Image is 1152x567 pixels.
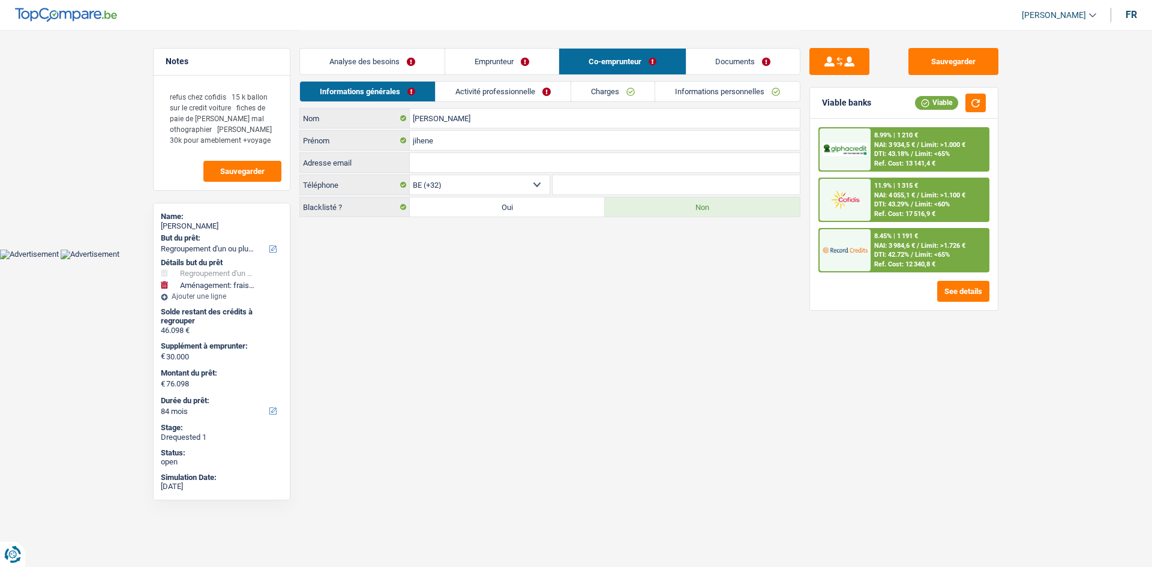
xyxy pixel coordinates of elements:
[161,258,283,268] div: Détails but du prêt
[874,131,918,139] div: 8.99% | 1 210 €
[571,82,655,101] a: Charges
[686,49,800,74] a: Documents
[161,212,283,221] div: Name:
[559,49,686,74] a: Co-emprunteur
[917,141,919,149] span: /
[161,292,283,301] div: Ajouter une ligne
[605,197,800,217] label: Non
[161,352,165,361] span: €
[911,251,913,259] span: /
[161,221,283,231] div: [PERSON_NAME]
[161,396,280,406] label: Durée du prêt:
[300,82,435,101] a: Informations générales
[921,191,965,199] span: Limit: >1.100 €
[937,281,989,302] button: See details
[300,131,410,150] label: Prénom
[161,368,280,378] label: Montant du prêt:
[161,341,280,351] label: Supplément à emprunter:
[203,161,281,182] button: Sauvegarder
[161,326,283,335] div: 46.098 €
[874,242,915,250] span: NAI: 3 984,6 €
[166,56,278,67] h5: Notes
[300,49,445,74] a: Analyse des besoins
[220,167,265,175] span: Sauvegarder
[921,141,965,149] span: Limit: >1.000 €
[1012,5,1096,25] a: [PERSON_NAME]
[915,96,958,109] div: Viable
[161,457,283,467] div: open
[410,197,605,217] label: Oui
[874,150,909,158] span: DTI: 43.18%
[436,82,571,101] a: Activité professionnelle
[874,160,935,167] div: Ref. Cost: 13 141,4 €
[161,473,283,482] div: Simulation Date:
[822,98,871,108] div: Viable banks
[874,232,918,240] div: 8.45% | 1 191 €
[300,153,410,172] label: Adresse email
[161,433,283,442] div: Drequested 1
[161,482,283,491] div: [DATE]
[915,251,950,259] span: Limit: <65%
[161,379,165,389] span: €
[917,191,919,199] span: /
[300,175,410,194] label: Téléphone
[823,143,867,157] img: AlphaCredit
[445,49,559,74] a: Emprunteur
[161,307,283,326] div: Solde restant des crédits à regrouper
[921,242,965,250] span: Limit: >1.726 €
[300,197,410,217] label: Blacklisté ?
[61,250,119,259] img: Advertisement
[823,188,867,211] img: Cofidis
[874,200,909,208] span: DTI: 43.29%
[161,423,283,433] div: Stage:
[874,251,909,259] span: DTI: 42.72%
[874,191,915,199] span: NAI: 4 055,1 €
[915,200,950,208] span: Limit: <60%
[911,150,913,158] span: /
[917,242,919,250] span: /
[161,448,283,458] div: Status:
[1022,10,1086,20] span: [PERSON_NAME]
[874,260,935,268] div: Ref. Cost: 12 340,8 €
[655,82,800,101] a: Informations personnelles
[300,109,410,128] label: Nom
[874,210,935,218] div: Ref. Cost: 17 516,9 €
[874,141,915,149] span: NAI: 3 934,5 €
[915,150,950,158] span: Limit: <65%
[908,48,998,75] button: Sauvegarder
[161,233,280,243] label: But du prêt:
[15,8,117,22] img: TopCompare Logo
[553,175,800,194] input: 401020304
[874,182,918,190] div: 11.9% | 1 315 €
[823,239,867,261] img: Record Credits
[911,200,913,208] span: /
[1126,9,1137,20] div: fr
